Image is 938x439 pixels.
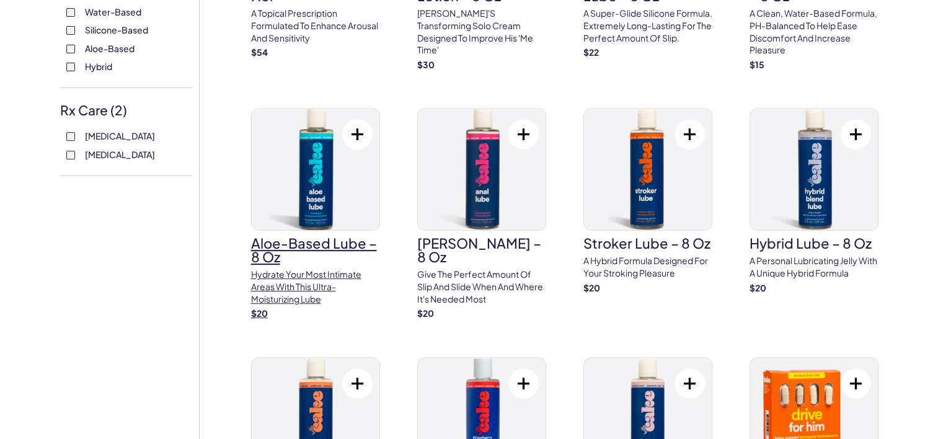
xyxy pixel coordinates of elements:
p: Give the perfect amount of slip and slide when and where it's needed most [417,268,546,305]
input: [MEDICAL_DATA] [66,132,75,141]
h3: [PERSON_NAME] – 8 oz [417,236,546,264]
img: Aloe-Based Lube – 8 oz [252,109,379,230]
p: Hydrate your most intimate areas with this ultra-moisturizing lube [251,268,380,305]
span: Aloe-Based [85,40,135,56]
p: A hybrid formula designed for your stroking pleasure [583,255,712,279]
strong: $ 54 [251,47,268,58]
input: Aloe-Based [66,45,75,53]
h3: Hybrid Lube – 8 oz [750,236,878,250]
input: Water-Based [66,8,75,17]
input: [MEDICAL_DATA] [66,151,75,159]
strong: $ 20 [417,308,434,319]
p: A personal lubricating jelly with a unique hybrid formula [750,255,878,279]
a: Aloe-Based Lube – 8 ozAloe-Based Lube – 8 ozHydrate your most intimate areas with this ultra-mois... [251,108,380,319]
strong: $ 20 [750,282,766,293]
span: Hybrid [85,58,112,74]
strong: $ 20 [583,282,600,293]
a: Anal Lube – 8 oz[PERSON_NAME] – 8 ozGive the perfect amount of slip and slide when and where it's... [417,108,546,319]
strong: $ 30 [417,59,435,70]
span: [MEDICAL_DATA] [85,146,155,162]
p: A super-glide silicone formula, extremely long-lasting for the perfect amount of slip. [583,7,712,44]
strong: $ 22 [583,47,599,58]
span: [MEDICAL_DATA] [85,128,155,144]
p: A topical prescription formulated to enhance arousal and sensitivity [251,7,380,44]
h3: Aloe-Based Lube – 8 oz [251,236,380,264]
a: Hybrid Lube – 8 ozHybrid Lube – 8 ozA personal lubricating jelly with a unique hybrid formula$20 [750,108,878,294]
span: Water-Based [85,4,141,20]
input: Hybrid [66,63,75,71]
a: Stroker Lube – 8 ozStroker Lube – 8 ozA hybrid formula designed for your stroking pleasure$20 [583,108,712,294]
img: Hybrid Lube – 8 oz [750,109,878,230]
img: Anal Lube – 8 oz [418,109,546,230]
input: Silicone-Based [66,26,75,35]
h3: Stroker Lube – 8 oz [583,236,712,250]
strong: $ 20 [251,308,268,319]
span: Silicone-Based [85,22,148,38]
img: Stroker Lube – 8 oz [584,109,712,230]
strong: $ 15 [750,59,764,70]
p: [PERSON_NAME]'s transforming solo cream designed to improve his 'me time' [417,7,546,56]
p: A clean, water-based formula, pH-balanced to help ease discomfort and increase pleasure [750,7,878,56]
